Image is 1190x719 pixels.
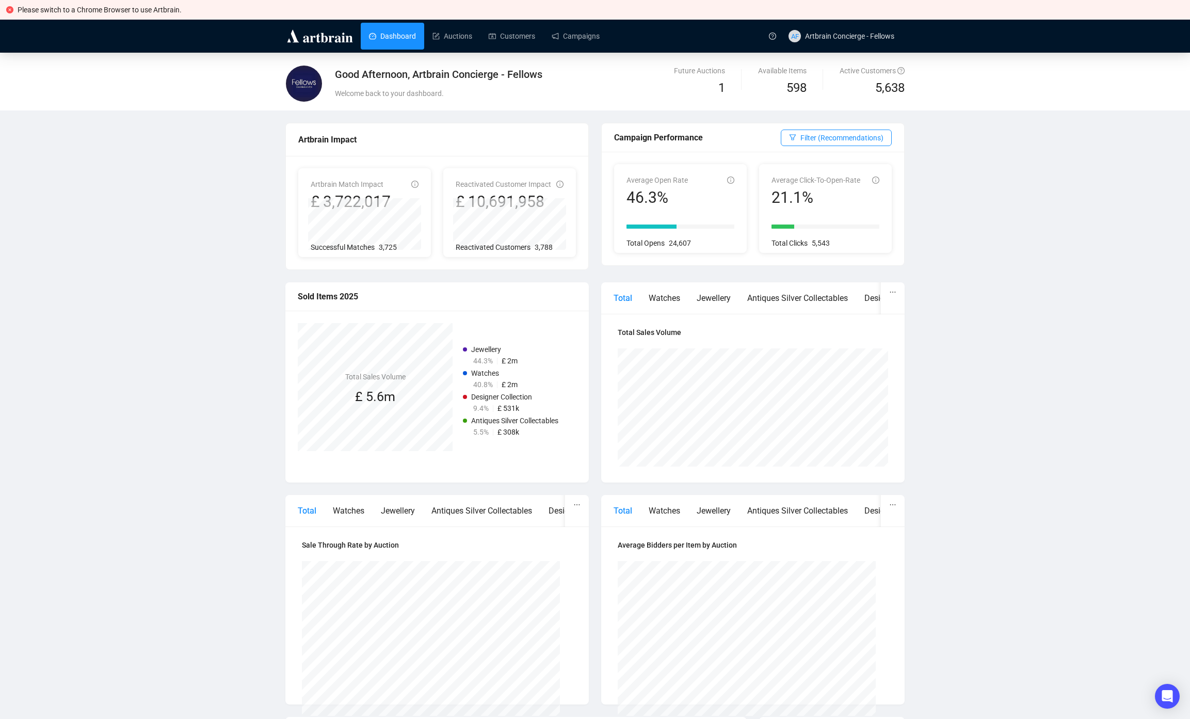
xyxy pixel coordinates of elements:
[626,188,688,207] div: 46.3%
[6,6,13,13] span: close-circle
[298,133,576,146] div: Artbrain Impact
[697,292,731,305] div: Jewellery
[897,67,905,74] span: question-circle
[497,428,519,436] span: £ 308k
[302,539,572,551] h4: Sale Through Rate by Auction
[1155,684,1180,709] div: Open Intercom Messenger
[747,292,848,305] div: Antiques Silver Collectables
[335,88,696,99] div: Welcome back to your dashboard.
[771,176,860,184] span: Average Click-To-Open-Rate
[626,176,688,184] span: Average Open Rate
[298,290,576,303] div: Sold Items 2025
[473,404,489,412] span: 9.4%
[789,134,796,141] span: filter
[649,504,680,517] div: Watches
[718,81,725,95] span: 1
[573,501,581,508] span: ellipsis
[881,282,905,302] button: ellipsis
[497,404,519,412] span: £ 531k
[471,417,558,425] span: Antiques Silver Collectables
[864,292,935,305] div: Designer Collection
[889,289,896,296] span: ellipsis
[431,504,532,517] div: Antiques Silver Collectables
[379,243,397,251] span: 3,725
[456,243,530,251] span: Reactivated Customers
[286,66,322,102] img: 5dc15ca33a5863000c89f455.jpg
[758,65,807,76] div: Available Items
[840,67,905,75] span: Active Customers
[298,504,316,517] div: Total
[549,504,619,517] div: Designer Collection
[556,181,564,188] span: info-circle
[473,380,493,389] span: 40.8%
[311,192,391,212] div: £ 3,722,017
[649,292,680,305] div: Watches
[471,369,499,377] span: Watches
[369,23,416,50] a: Dashboard
[565,495,589,515] button: ellipsis
[618,327,888,338] h4: Total Sales Volume
[473,357,493,365] span: 44.3%
[697,504,731,517] div: Jewellery
[727,177,734,184] span: info-circle
[614,131,781,144] div: Campaign Performance
[311,180,383,188] span: Artbrain Match Impact
[669,239,691,247] span: 24,607
[771,239,808,247] span: Total Clicks
[535,243,553,251] span: 3,788
[456,180,551,188] span: Reactivated Customer Impact
[432,23,472,50] a: Auctions
[881,495,905,515] button: ellipsis
[311,243,375,251] span: Successful Matches
[771,188,860,207] div: 21.1%
[471,345,501,354] span: Jewellery
[411,181,419,188] span: info-circle
[502,380,518,389] span: £ 2m
[747,504,848,517] div: Antiques Silver Collectables
[626,239,665,247] span: Total Opens
[285,28,355,44] img: logo
[864,504,935,517] div: Designer Collection
[875,78,905,98] span: 5,638
[812,239,830,247] span: 5,543
[355,389,395,404] span: £ 5.6m
[791,30,799,41] span: AF
[333,504,364,517] div: Watches
[769,33,776,40] span: question-circle
[872,177,879,184] span: info-circle
[614,504,632,517] div: Total
[335,67,696,82] div: Good Afternoon, Artbrain Concierge - Fellows
[805,32,894,40] span: Artbrain Concierge - Fellows
[674,65,725,76] div: Future Auctions
[786,81,807,95] span: 598
[889,501,896,508] span: ellipsis
[763,20,782,52] a: question-circle
[489,23,535,50] a: Customers
[18,4,1184,15] div: Please switch to a Chrome Browser to use Artbrain.
[614,292,632,305] div: Total
[618,539,888,551] h4: Average Bidders per Item by Auction
[381,504,415,517] div: Jewellery
[473,428,489,436] span: 5.5%
[502,357,518,365] span: £ 2m
[456,192,551,212] div: £ 10,691,958
[781,130,892,146] button: Filter (Recommendations)
[800,132,883,143] span: Filter (Recommendations)
[345,371,406,382] h4: Total Sales Volume
[552,23,600,50] a: Campaigns
[471,393,532,401] span: Designer Collection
